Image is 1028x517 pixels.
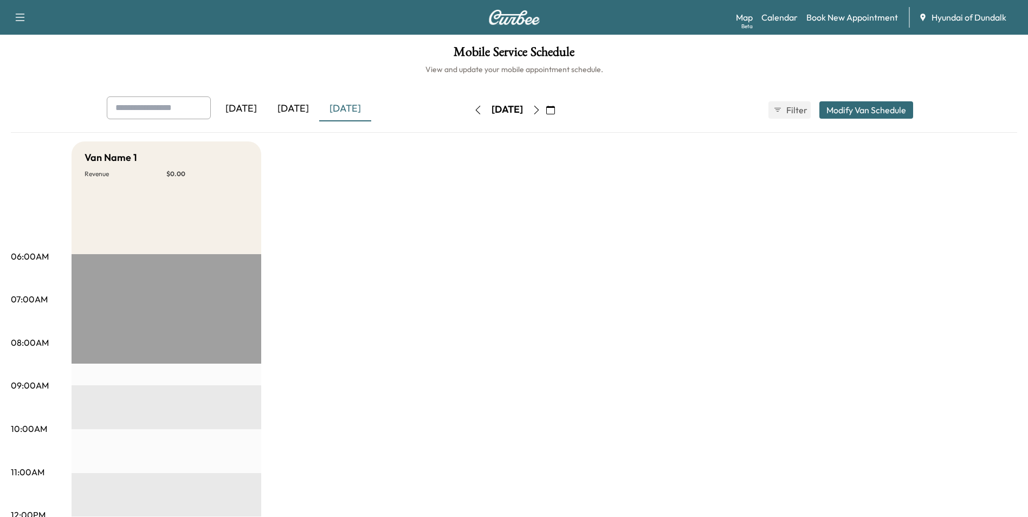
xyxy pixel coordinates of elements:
[761,11,798,24] a: Calendar
[819,101,913,119] button: Modify Van Schedule
[492,103,523,117] div: [DATE]
[11,466,44,479] p: 11:00AM
[736,11,753,24] a: MapBeta
[11,250,49,263] p: 06:00AM
[11,64,1017,75] h6: View and update your mobile appointment schedule.
[11,336,49,349] p: 08:00AM
[741,22,753,30] div: Beta
[932,11,1006,24] span: Hyundai of Dundalk
[768,101,811,119] button: Filter
[11,422,47,435] p: 10:00AM
[267,96,319,121] div: [DATE]
[85,170,166,178] p: Revenue
[11,293,48,306] p: 07:00AM
[166,170,248,178] p: $ 0.00
[11,379,49,392] p: 09:00AM
[215,96,267,121] div: [DATE]
[11,46,1017,64] h1: Mobile Service Schedule
[85,150,137,165] h5: Van Name 1
[806,11,898,24] a: Book New Appointment
[319,96,371,121] div: [DATE]
[786,104,806,117] span: Filter
[488,10,540,25] img: Curbee Logo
